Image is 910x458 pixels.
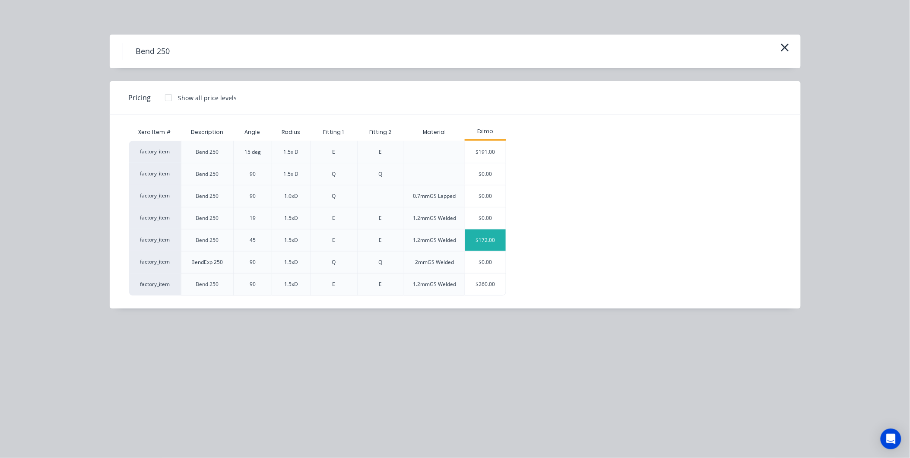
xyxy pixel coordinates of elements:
div: 1.5xD [284,214,298,222]
div: Bend 250 [196,192,219,200]
div: Bend 250 [196,280,219,288]
div: factory_item [129,273,181,296]
div: $0.00 [465,251,506,273]
div: Q [332,192,336,200]
div: 19 [250,214,256,222]
div: 90 [250,192,256,200]
div: 15 deg [244,148,261,156]
div: 90 [250,170,256,178]
div: 1.5xD [284,258,298,266]
div: 1.2mmGS Welded [413,236,456,244]
div: Q [332,170,336,178]
div: Open Intercom Messenger [881,429,901,449]
div: 1.2mmGS Welded [413,280,456,288]
div: 45 [250,236,256,244]
div: E [379,148,382,156]
div: Show all price levels [178,93,237,102]
div: 1.5xD [284,280,298,288]
div: Eximo [465,127,506,135]
div: E [332,236,335,244]
div: 90 [250,280,256,288]
div: E [379,214,382,222]
div: Description [184,121,230,143]
div: Q [379,170,383,178]
div: Xero Item # [129,124,181,141]
div: factory_item [129,229,181,251]
div: factory_item [129,185,181,207]
div: E [332,280,335,288]
div: 0.7mmGS Lapped [413,192,456,200]
div: $0.00 [465,185,506,207]
div: 90 [250,258,256,266]
div: factory_item [129,163,181,185]
div: Q [332,258,336,266]
div: $260.00 [465,274,506,295]
span: Pricing [129,92,151,103]
div: $172.00 [465,229,506,251]
div: 1.5x D [284,170,299,178]
div: factory_item [129,207,181,229]
div: factory_item [129,141,181,163]
div: Bend 250 [196,214,219,222]
div: E [332,148,335,156]
div: factory_item [129,251,181,273]
div: Fitting 2 [362,121,398,143]
div: E [379,236,382,244]
div: $0.00 [465,163,506,185]
div: Fitting 1 [316,121,351,143]
div: Angle [238,121,267,143]
div: BendExp 250 [191,258,223,266]
div: Bend 250 [196,236,219,244]
div: Bend 250 [196,148,219,156]
div: E [379,280,382,288]
div: E [332,214,335,222]
div: Q [379,258,383,266]
div: $191.00 [465,141,506,163]
div: Bend 250 [196,170,219,178]
div: Material [416,121,453,143]
div: 2mmGS Welded [415,258,454,266]
div: 1.5xD [284,236,298,244]
h4: Bend 250 [123,43,183,60]
div: Radius [275,121,307,143]
div: $0.00 [465,207,506,229]
div: 1.2mmGS Welded [413,214,456,222]
div: 1.0xD [284,192,298,200]
div: 1.5x D [284,148,299,156]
